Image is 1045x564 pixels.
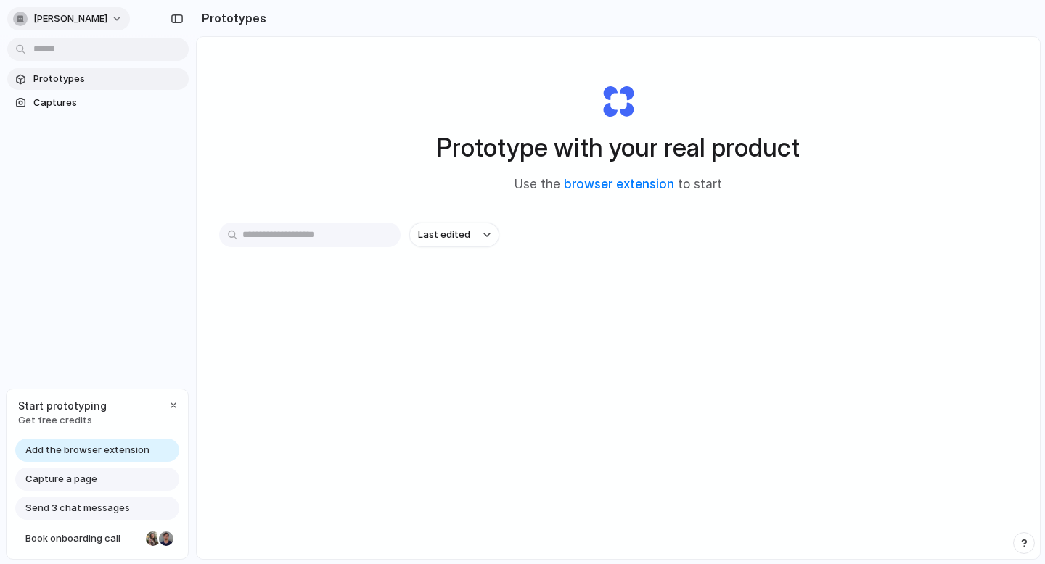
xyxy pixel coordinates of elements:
h1: Prototype with your real product [437,128,800,167]
h2: Prototypes [196,9,266,27]
button: [PERSON_NAME] [7,7,130,30]
span: Use the to start [515,175,722,194]
a: Book onboarding call [15,527,179,550]
a: Captures [7,92,189,114]
span: Get free credits [18,413,107,428]
span: Send 3 chat messages [25,501,130,515]
span: Book onboarding call [25,531,140,546]
span: Prototypes [33,72,183,86]
a: browser extension [564,177,674,191]
button: Last edited [409,223,499,247]
a: Prototypes [7,68,189,90]
span: Add the browser extension [25,443,149,457]
span: Captures [33,96,183,110]
div: Nicole Kubica [144,530,162,547]
div: Christian Iacullo [157,530,175,547]
span: [PERSON_NAME] [33,12,107,26]
span: Start prototyping [18,398,107,413]
span: Last edited [418,228,470,242]
span: Capture a page [25,472,97,486]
